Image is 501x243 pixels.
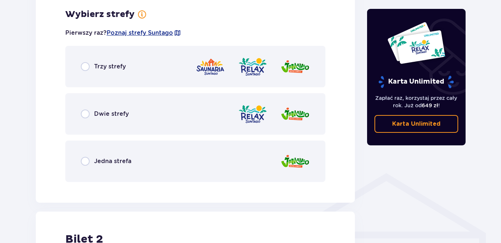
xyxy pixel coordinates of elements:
[94,63,126,71] span: Trzy strefy
[280,56,310,77] img: Jamango
[374,115,459,133] a: Karta Unlimited
[387,21,446,64] img: Dwie karty całoroczne do Suntago z napisem 'UNLIMITED RELAX', na białym tle z tropikalnymi liśćmi...
[94,110,129,118] span: Dwie strefy
[94,157,131,165] span: Jedna strefa
[280,104,310,125] img: Jamango
[196,56,225,77] img: Saunaria
[107,29,173,37] a: Poznaj strefy Suntago
[378,75,455,88] p: Karta Unlimited
[65,29,181,37] p: Pierwszy raz?
[374,94,459,109] p: Zapłać raz, korzystaj przez cały rok. Już od !
[238,56,267,77] img: Relax
[422,102,438,108] span: 649 zł
[280,151,310,172] img: Jamango
[65,9,135,20] h3: Wybierz strefy
[392,120,440,128] p: Karta Unlimited
[238,104,267,125] img: Relax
